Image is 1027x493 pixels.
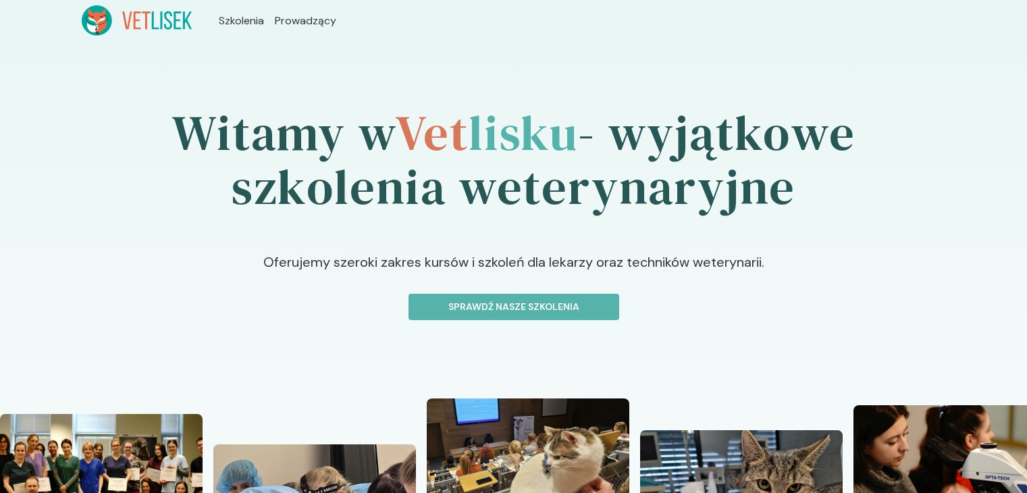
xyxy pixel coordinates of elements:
a: Prowadzący [275,13,336,29]
button: Sprawdź nasze szkolenia [409,294,619,320]
h1: Witamy w - wyjątkowe szkolenia weterynaryjne [82,68,946,252]
span: lisku [469,99,578,166]
a: Szkolenia [219,13,264,29]
span: Vet [395,99,469,166]
p: Sprawdź nasze szkolenia [420,300,608,314]
p: Oferujemy szeroki zakres kursów i szkoleń dla lekarzy oraz techników weterynarii. [172,252,856,294]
